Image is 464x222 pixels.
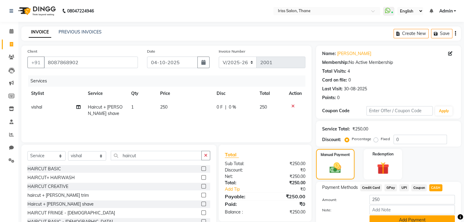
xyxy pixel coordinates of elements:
label: Date [147,49,155,54]
div: 0 [337,95,340,101]
div: 0 [348,77,351,83]
span: vishal [31,104,42,110]
input: Search or Scan [111,151,202,160]
div: HAIRCUT BASIC [27,166,61,172]
div: Membership: [322,59,349,66]
button: Apply [435,106,452,116]
div: HAIRCUT+ HAIRWASH [27,175,75,181]
div: 30-08-2025 [344,86,367,92]
div: Name: [322,50,336,57]
img: _cash.svg [326,161,345,175]
th: Price [156,87,213,100]
div: ₹250.00 [265,173,310,180]
div: Net: [220,173,265,180]
div: No Active Membership [322,59,455,66]
div: 4 [347,68,350,75]
label: Client [27,49,37,54]
div: ₹250.00 [265,193,310,200]
span: Haircut + [PERSON_NAME] shave [88,104,123,116]
th: Disc [213,87,256,100]
label: Percentage [352,136,371,142]
span: Total [225,151,239,158]
div: Service Total: [322,126,350,132]
span: 250 [160,104,167,110]
div: Paid: [220,200,265,208]
a: PREVIOUS INVOICES [59,29,102,35]
img: _gift.svg [373,161,393,176]
div: Sub Total: [220,161,265,167]
div: ₹250.00 [265,209,310,215]
b: 08047224946 [67,2,94,19]
div: Balance : [220,209,265,215]
div: ₹250.00 [352,126,368,132]
span: Admin [439,8,452,14]
button: Create New [394,29,429,38]
input: Enter Offer / Coupon Code [366,106,433,116]
button: Save [431,29,452,38]
th: Stylist [27,87,84,100]
input: Add Note [369,205,455,214]
input: Amount [369,195,455,204]
a: INVOICE [29,27,51,38]
div: ₹250.00 [265,180,310,186]
input: Search by Name/Mobile/Email/Code [44,57,138,68]
img: logo [16,2,57,19]
label: Fixed [381,136,390,142]
label: Invoice Number [219,49,245,54]
div: HAIRCUT CREATIVE [27,183,68,190]
span: 250 [260,104,267,110]
div: Services [28,75,310,87]
span: GPay [384,184,397,191]
div: Coupon Code [322,108,366,114]
label: Amount: [318,197,365,203]
span: 1 [131,104,134,110]
span: 0 % [229,104,236,110]
div: HAIRCUT FRINGE - [DEMOGRAPHIC_DATA] [27,210,115,216]
label: Note: [318,207,365,213]
div: Total Visits: [322,68,346,75]
span: UPI [399,184,409,191]
th: Service [84,87,128,100]
th: Qty [128,87,156,100]
span: Payment Methods [322,184,358,191]
button: +91 [27,57,45,68]
div: Payable: [220,193,265,200]
div: Points: [322,95,336,101]
div: ₹0 [265,167,310,173]
div: haircut + [PERSON_NAME] trim [27,192,89,199]
div: Discount: [220,167,265,173]
span: Coupon [411,184,427,191]
th: Action [285,87,305,100]
div: Last Visit: [322,86,343,92]
div: ₹0 [265,200,310,208]
span: CASH [429,184,442,191]
span: Credit Card [360,184,382,191]
label: Redemption [372,151,394,157]
div: Total: [220,180,265,186]
div: Card on file: [322,77,347,83]
span: 0 F [217,104,223,110]
a: Add Tip [220,186,272,193]
div: Discount: [322,137,341,143]
label: Manual Payment [321,152,350,158]
div: ₹250.00 [265,161,310,167]
div: ₹0 [272,186,310,193]
a: [PERSON_NAME] [337,50,371,57]
div: Haircut + [PERSON_NAME] shave [27,201,94,207]
th: Total [256,87,285,100]
span: | [225,104,226,110]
